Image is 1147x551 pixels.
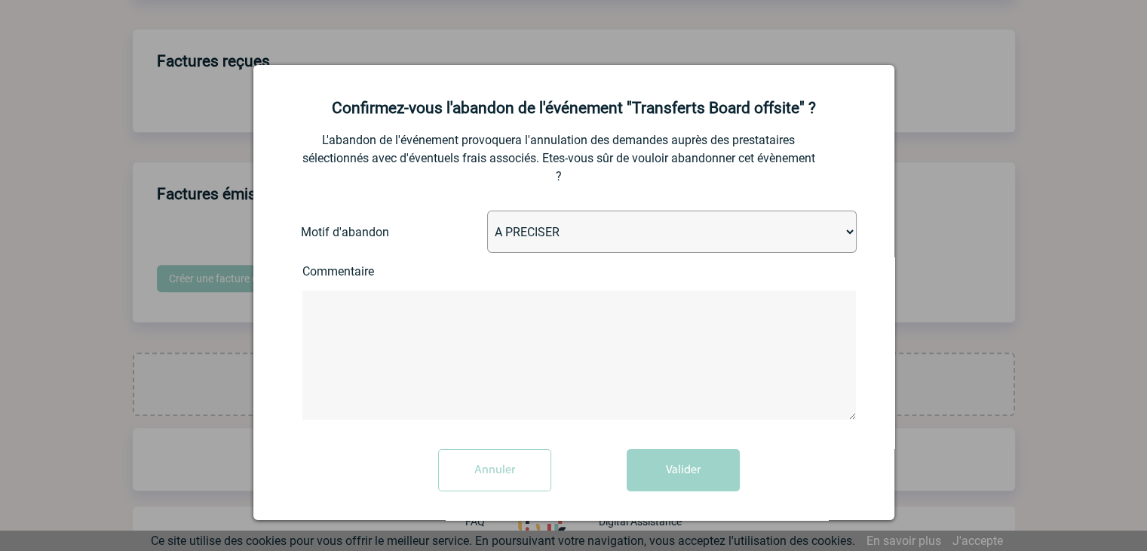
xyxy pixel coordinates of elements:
[272,99,876,117] h2: Confirmez-vous l'abandon de l'événement "Transferts Board offsite" ?
[302,264,423,279] label: Commentaire
[302,131,815,186] p: L'abandon de l'événement provoquera l'annulation des demandes auprès des prestataires sélectionné...
[301,225,418,239] label: Motif d'abandon
[438,449,551,491] input: Annuler
[627,449,740,491] button: Valider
